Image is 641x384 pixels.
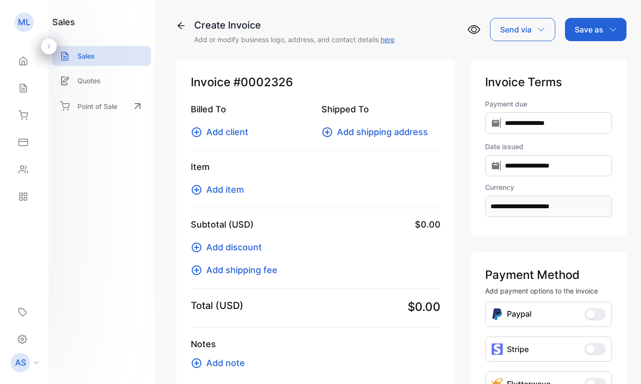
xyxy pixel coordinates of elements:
span: $0.00 [415,218,441,231]
button: Open LiveChat chat widget [8,4,37,33]
label: Currency [485,182,612,192]
a: Quotes [52,71,151,91]
p: Paypal [507,308,532,321]
p: Invoice Terms [485,74,612,91]
button: Add discount [191,241,268,254]
button: Send via [490,18,555,41]
span: Add discount [206,241,262,254]
span: Add shipping address [337,125,428,138]
span: $0.00 [408,298,441,316]
p: ML [18,16,31,29]
p: Billed To [191,103,310,116]
p: Stripe [507,343,529,355]
button: Add shipping fee [191,263,283,276]
p: Sales [77,51,95,61]
p: Subtotal (USD) [191,218,254,231]
a: here [381,35,395,44]
p: Notes [191,338,441,351]
p: Invoice [191,74,441,91]
p: AS [15,356,26,369]
p: Save as [575,24,603,35]
span: Add shipping fee [206,263,277,276]
p: Quotes [77,76,101,86]
p: Shipped To [321,103,441,116]
button: Add client [191,125,254,138]
button: Save as [565,18,626,41]
button: Add shipping address [321,125,434,138]
span: Add item [206,183,244,196]
p: Point of Sale [77,101,117,111]
img: icon [491,343,503,355]
a: Point of Sale [52,95,151,117]
p: Send via [500,24,532,35]
p: Add or modify business logo, address, and contact details [194,34,395,45]
button: Add note [191,356,251,369]
button: Add item [191,183,250,196]
label: Date issued [485,141,612,152]
p: Add payment options to the invoice [485,286,612,296]
span: Add note [206,356,245,369]
h1: sales [52,15,75,29]
span: #0002326 [233,74,293,91]
label: Payment due [485,99,612,109]
p: Payment Method [485,266,612,284]
p: Total (USD) [191,298,244,313]
a: Sales [52,46,151,66]
div: Create Invoice [194,18,395,32]
p: Item [191,160,441,173]
img: Icon [491,308,503,321]
span: Add client [206,125,248,138]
